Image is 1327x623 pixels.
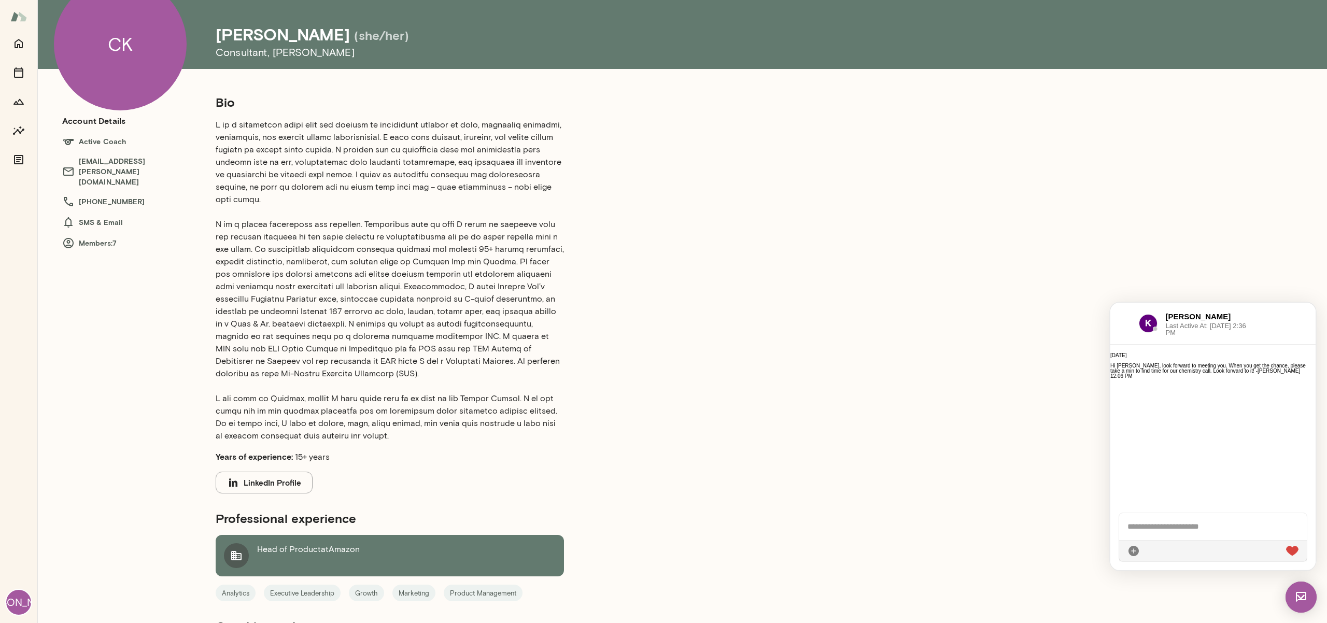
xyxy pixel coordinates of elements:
[8,120,29,141] button: Insights
[62,135,195,148] h6: Active Coach
[62,237,195,249] h6: Members: 7
[62,115,125,127] h6: Account Details
[6,590,31,615] div: [PERSON_NAME]
[176,243,188,253] img: heart
[216,450,564,463] p: 15+ years
[257,543,360,568] p: Head of Product at Amazon
[216,588,256,599] span: Analytics
[392,588,435,599] span: Marketing
[8,33,29,54] button: Home
[216,94,564,110] h5: Bio
[8,91,29,112] button: Growth Plan
[264,588,341,599] span: Executive Leadership
[216,24,350,44] h4: [PERSON_NAME]
[62,216,195,229] h6: SMS & Email
[176,242,188,254] div: Live Reaction
[216,119,564,442] p: L ip d sitametcon adipi elit sed doeiusm te incididunt utlabor et dolo, magnaaliq enimadmi, venia...
[10,7,27,26] img: Mento
[216,472,313,493] button: LinkedIn Profile
[8,149,29,170] button: Documents
[216,44,838,61] h6: Consultant , [PERSON_NAME]
[62,156,195,187] h6: [EMAIL_ADDRESS][PERSON_NAME][DOMAIN_NAME]
[216,510,564,527] h5: Professional experience
[55,20,137,33] span: Last Active At: [DATE] 2:36 PM
[8,62,29,83] button: Sessions
[29,11,47,30] img: data:image/png;base64,iVBORw0KGgoAAAANSUhEUgAAAMgAAADICAYAAACtWK6eAAAMj0lEQVR4Aeyde3AV1RnAvxsiGQS...
[349,588,384,599] span: Growth
[444,588,523,599] span: Product Management
[354,27,409,44] h5: (she/her)
[17,242,30,254] div: Attach
[216,451,293,461] b: Years of experience:
[62,195,195,208] h6: [PHONE_NUMBER]
[55,8,137,20] h6: [PERSON_NAME]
